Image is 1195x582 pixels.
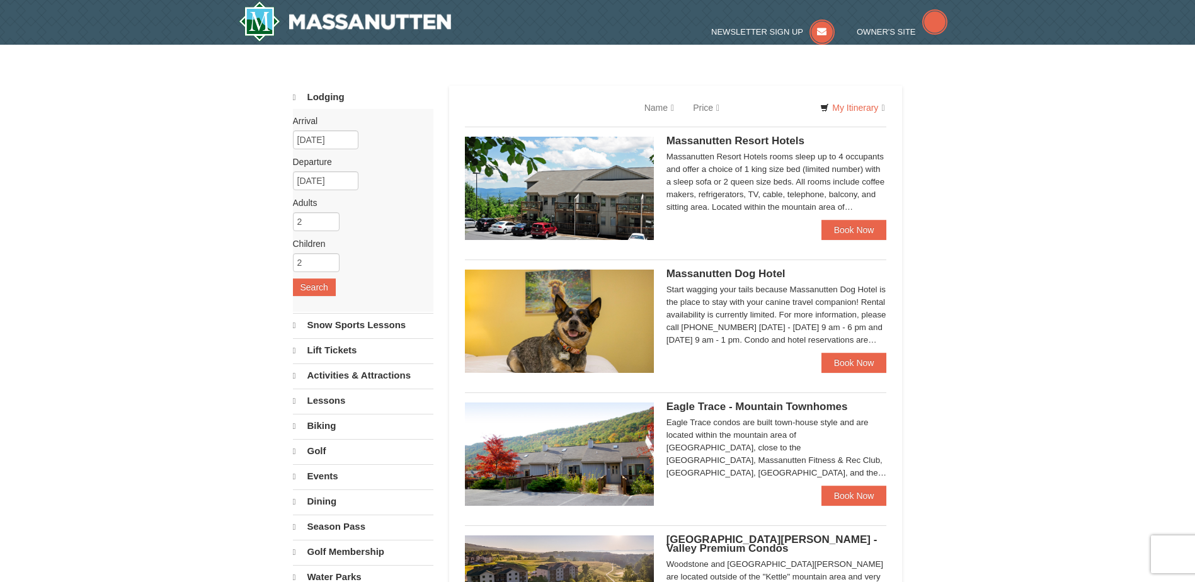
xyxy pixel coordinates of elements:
[821,486,887,506] a: Book Now
[239,1,452,42] img: Massanutten Resort Logo
[711,27,803,37] span: Newsletter Sign Up
[293,540,433,564] a: Golf Membership
[465,137,654,240] img: 19219026-1-e3b4ac8e.jpg
[857,27,916,37] span: Owner's Site
[293,278,336,296] button: Search
[293,515,433,539] a: Season Pass
[293,464,433,488] a: Events
[293,115,424,127] label: Arrival
[293,489,433,513] a: Dining
[635,95,683,120] a: Name
[293,313,433,337] a: Snow Sports Lessons
[666,401,848,413] span: Eagle Trace - Mountain Townhomes
[293,86,433,109] a: Lodging
[666,283,887,346] div: Start wagging your tails because Massanutten Dog Hotel is the place to stay with your canine trav...
[293,156,424,168] label: Departure
[711,27,835,37] a: Newsletter Sign Up
[666,268,786,280] span: Massanutten Dog Hotel
[821,220,887,240] a: Book Now
[666,151,887,214] div: Massanutten Resort Hotels rooms sleep up to 4 occupants and offer a choice of 1 king size bed (li...
[812,98,893,117] a: My Itinerary
[683,95,729,120] a: Price
[293,439,433,463] a: Golf
[465,402,654,506] img: 19218983-1-9b289e55.jpg
[821,353,887,373] a: Book Now
[666,416,887,479] div: Eagle Trace condos are built town-house style and are located within the mountain area of [GEOGRA...
[666,533,878,554] span: [GEOGRAPHIC_DATA][PERSON_NAME] - Valley Premium Condos
[857,27,947,37] a: Owner's Site
[293,197,424,209] label: Adults
[293,363,433,387] a: Activities & Attractions
[666,135,804,147] span: Massanutten Resort Hotels
[239,1,452,42] a: Massanutten Resort
[465,270,654,373] img: 27428181-5-81c892a3.jpg
[293,237,424,250] label: Children
[293,414,433,438] a: Biking
[293,389,433,413] a: Lessons
[293,338,433,362] a: Lift Tickets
